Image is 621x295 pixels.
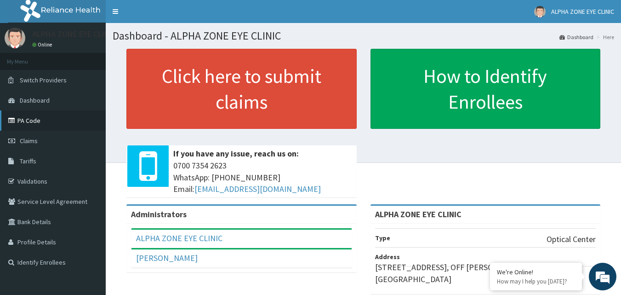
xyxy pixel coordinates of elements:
[497,268,575,276] div: We're Online!
[173,148,299,159] b: If you have any issue, reach us on:
[375,261,596,285] p: [STREET_ADDRESS], OFF [PERSON_NAME] BOULEVARD, [GEOGRAPHIC_DATA]
[20,76,67,84] span: Switch Providers
[375,209,461,220] strong: ALPHA ZONE EYE CLINIC
[32,41,54,48] a: Online
[551,7,614,16] span: ALPHA ZONE EYE CLINIC
[497,278,575,285] p: How may I help you today?
[20,96,50,104] span: Dashboard
[32,30,117,38] p: ALPHA ZONE EYE CLINIC
[17,46,37,69] img: d_794563401_company_1708531726252_794563401
[375,253,400,261] b: Address
[594,33,614,41] li: Here
[136,233,222,243] a: ALPHA ZONE EYE CLINIC
[20,157,36,165] span: Tariffs
[370,49,601,129] a: How to Identify Enrollees
[131,209,187,220] b: Administrators
[126,49,357,129] a: Click here to submit claims
[194,184,321,194] a: [EMAIL_ADDRESS][DOMAIN_NAME]
[151,5,173,27] div: Minimize live chat window
[375,234,390,242] b: Type
[113,30,614,42] h1: Dashboard - ALPHA ZONE EYE CLINIC
[547,233,596,245] p: Optical Center
[5,197,175,229] textarea: Type your message and hit 'Enter'
[534,6,546,17] img: User Image
[53,89,127,182] span: We're online!
[5,28,25,48] img: User Image
[173,160,352,195] span: 0700 7354 2623 WhatsApp: [PHONE_NUMBER] Email:
[559,33,593,41] a: Dashboard
[48,52,154,64] div: Chat with us now
[20,137,38,145] span: Claims
[136,253,198,263] a: [PERSON_NAME]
